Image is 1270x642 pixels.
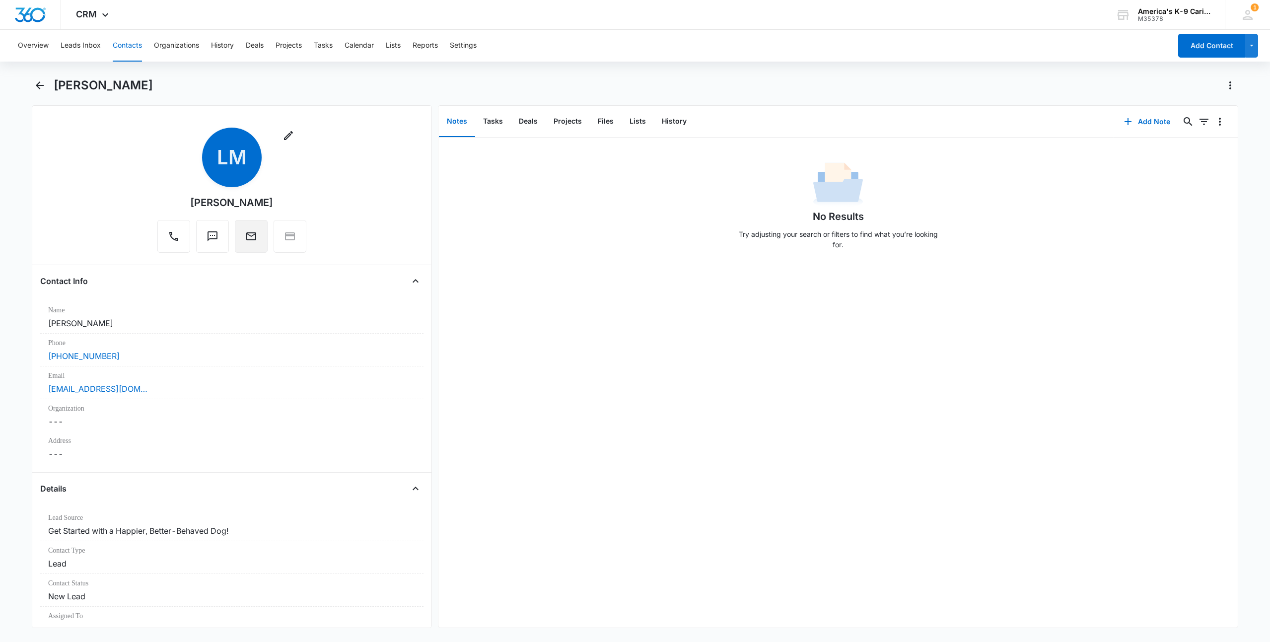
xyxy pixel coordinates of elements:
[40,366,423,399] div: Email[EMAIL_ADDRESS][DOMAIN_NAME]
[48,623,416,635] dd: ---
[48,416,416,428] dd: ---
[40,275,88,287] h4: Contact Info
[813,209,864,224] h1: No Results
[813,159,863,209] img: No Data
[246,30,264,62] button: Deals
[40,607,423,640] div: Assigned To---
[40,574,423,607] div: Contact StatusNew Lead
[48,545,416,556] label: Contact Type
[1114,110,1180,134] button: Add Note
[40,508,423,541] div: Lead SourceGet Started with a Happier, Better-Behaved Dog!
[190,195,273,210] div: [PERSON_NAME]
[48,338,416,348] label: Phone
[408,481,423,497] button: Close
[654,106,695,137] button: History
[413,30,438,62] button: Reports
[48,317,416,329] dd: [PERSON_NAME]
[314,30,333,62] button: Tasks
[154,30,199,62] button: Organizations
[475,106,511,137] button: Tasks
[18,30,49,62] button: Overview
[1222,77,1238,93] button: Actions
[1178,34,1245,58] button: Add Contact
[48,305,416,315] label: Name
[48,512,416,523] label: Lead Source
[48,435,416,446] label: Address
[546,106,590,137] button: Projects
[157,235,190,244] a: Call
[32,77,48,93] button: Back
[61,30,101,62] button: Leads Inbox
[48,590,416,602] dd: New Lead
[48,448,416,460] dd: ---
[622,106,654,137] button: Lists
[439,106,475,137] button: Notes
[48,383,147,395] a: [EMAIL_ADDRESS][DOMAIN_NAME]
[40,541,423,574] div: Contact TypeLead
[345,30,374,62] button: Calendar
[76,9,97,19] span: CRM
[1251,3,1259,11] span: 1
[157,220,190,253] button: Call
[48,525,416,537] dd: Get Started with a Happier, Better-Behaved Dog!
[196,235,229,244] a: Text
[48,578,416,588] label: Contact Status
[113,30,142,62] button: Contacts
[48,370,416,381] label: Email
[202,128,262,187] span: LM
[590,106,622,137] button: Files
[48,350,120,362] a: [PHONE_NUMBER]
[734,229,942,250] p: Try adjusting your search or filters to find what you’re looking for.
[276,30,302,62] button: Projects
[1212,114,1228,130] button: Overflow Menu
[196,220,229,253] button: Text
[40,483,67,495] h4: Details
[54,78,153,93] h1: [PERSON_NAME]
[40,301,423,334] div: Name[PERSON_NAME]
[1138,15,1210,22] div: account id
[386,30,401,62] button: Lists
[235,220,268,253] button: Email
[40,431,423,464] div: Address---
[48,611,416,621] label: Assigned To
[40,334,423,366] div: Phone[PHONE_NUMBER]
[48,558,416,570] dd: Lead
[1196,114,1212,130] button: Filters
[1138,7,1210,15] div: account name
[1251,3,1259,11] div: notifications count
[450,30,477,62] button: Settings
[511,106,546,137] button: Deals
[408,273,423,289] button: Close
[211,30,234,62] button: History
[235,235,268,244] a: Email
[48,403,416,414] label: Organization
[1180,114,1196,130] button: Search...
[40,399,423,431] div: Organization---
